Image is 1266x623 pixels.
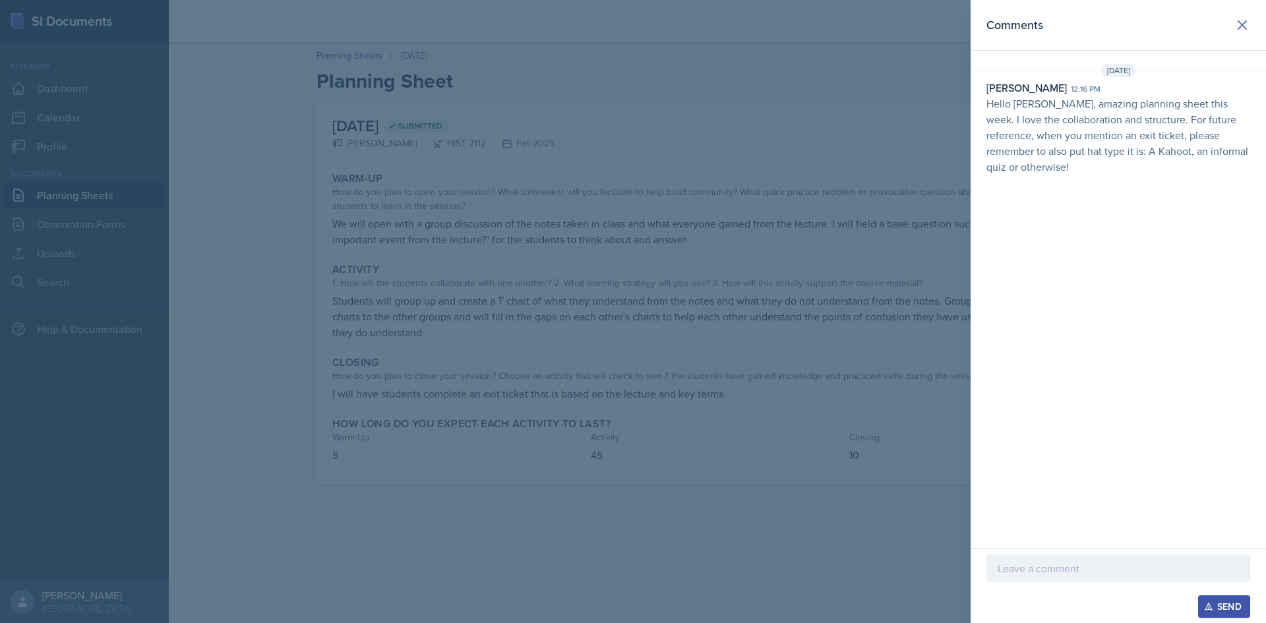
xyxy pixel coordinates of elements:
div: Send [1207,601,1242,612]
div: [PERSON_NAME] [986,80,1067,96]
span: [DATE] [1101,64,1136,77]
p: Hello [PERSON_NAME], amazing planning sheet this week. I love the collaboration and structure. Fo... [986,96,1250,175]
button: Send [1198,595,1250,618]
h2: Comments [986,16,1043,34]
div: 12:16 pm [1071,83,1100,95]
